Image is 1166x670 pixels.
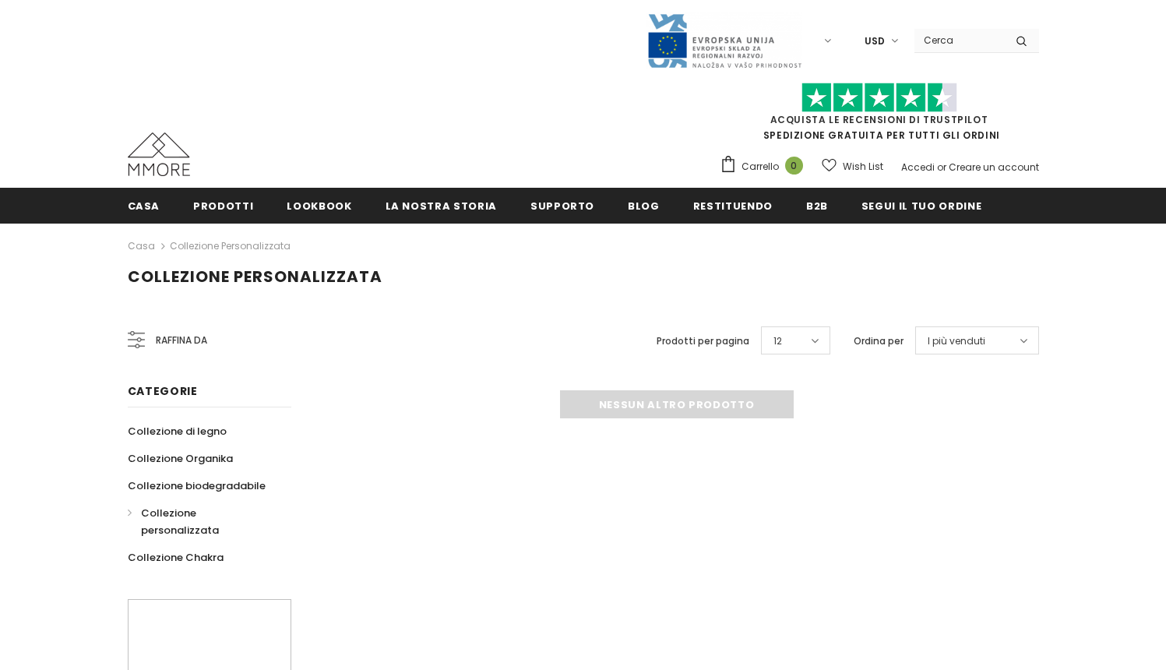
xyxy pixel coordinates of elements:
span: Collezione di legno [128,424,227,439]
span: Wish List [843,159,883,175]
span: La nostra storia [386,199,497,213]
a: Collezione personalizzata [170,239,291,252]
a: Carrello 0 [720,155,811,178]
a: Collezione Chakra [128,544,224,571]
a: B2B [806,188,828,223]
span: Raffina da [156,332,207,349]
span: Blog [628,199,660,213]
a: Accedi [901,160,935,174]
span: 12 [773,333,782,349]
span: I più venduti [928,333,985,349]
span: SPEDIZIONE GRATUITA PER TUTTI GLI ORDINI [720,90,1039,142]
a: Casa [128,237,155,256]
span: Carrello [742,159,779,175]
a: La nostra storia [386,188,497,223]
span: 0 [785,157,803,175]
label: Prodotti per pagina [657,333,749,349]
span: Categorie [128,383,198,399]
span: Collezione personalizzata [128,266,382,287]
a: Collezione biodegradabile [128,472,266,499]
a: Casa [128,188,160,223]
a: Blog [628,188,660,223]
span: B2B [806,199,828,213]
a: Segui il tuo ordine [861,188,981,223]
label: Ordina per [854,333,904,349]
span: Prodotti [193,199,253,213]
span: Collezione biodegradabile [128,478,266,493]
span: Collezione Organika [128,451,233,466]
span: Segui il tuo ordine [861,199,981,213]
img: Javni Razpis [646,12,802,69]
span: Lookbook [287,199,351,213]
a: supporto [530,188,594,223]
a: Restituendo [693,188,773,223]
a: Collezione Organika [128,445,233,472]
span: Casa [128,199,160,213]
span: Restituendo [693,199,773,213]
a: Acquista le recensioni di TrustPilot [770,113,988,126]
span: or [937,160,946,174]
span: supporto [530,199,594,213]
a: Wish List [822,153,883,180]
span: Collezione personalizzata [141,506,219,538]
input: Search Site [914,29,1004,51]
img: Casi MMORE [128,132,190,176]
span: USD [865,33,885,49]
a: Creare un account [949,160,1039,174]
a: Prodotti [193,188,253,223]
a: Lookbook [287,188,351,223]
a: Collezione di legno [128,418,227,445]
a: Javni Razpis [646,33,802,47]
img: Fidati di Pilot Stars [801,83,957,113]
a: Collezione personalizzata [128,499,274,544]
span: Collezione Chakra [128,550,224,565]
